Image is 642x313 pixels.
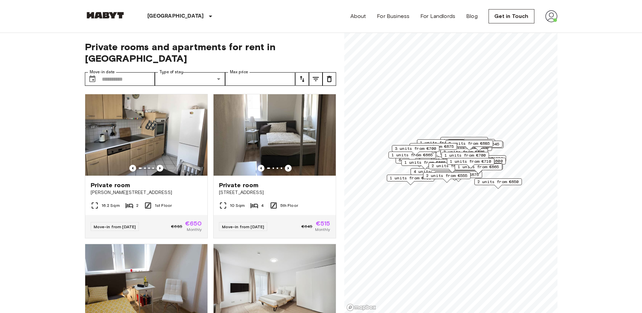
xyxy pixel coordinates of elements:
img: Habyt [85,12,126,19]
span: €685 [171,223,182,230]
div: Map marker [428,162,476,173]
span: 1 units from €710 [450,158,491,164]
div: Map marker [456,155,506,166]
div: Map marker [441,152,489,162]
img: avatar [545,10,557,22]
a: For Business [377,12,409,20]
button: tune [295,72,309,86]
button: tune [309,72,323,86]
a: For Landlords [420,12,455,20]
span: 1 units from €665 [404,159,446,165]
label: Type of stay [160,69,183,75]
span: 2 units from €690 [432,163,473,169]
div: Map marker [392,145,439,156]
img: Marketing picture of unit DE-04-031-001-01HF [85,94,207,176]
span: Private rooms and apartments for rent in [GEOGRAPHIC_DATA] [85,41,336,64]
button: Choose date [86,72,99,86]
div: Map marker [456,158,506,168]
label: Max price [230,69,248,75]
span: Private room [219,181,259,189]
a: About [350,12,366,20]
span: 1 units from €650 [443,137,485,143]
div: Map marker [440,137,488,148]
a: Mapbox logo [346,304,376,311]
span: Move-in from [DATE] [94,224,136,229]
span: 2 units from €650 [477,179,519,185]
span: [STREET_ADDRESS] [219,189,330,196]
div: Map marker [455,141,502,151]
span: 4 [261,202,264,209]
span: €645 [301,223,313,230]
label: Move-in date [90,69,115,75]
span: Move-in from [DATE] [222,224,264,229]
span: 16.2 Sqm [102,202,120,209]
div: Map marker [440,149,488,159]
span: 5th Floor [280,202,298,209]
span: 1 units from €665 [391,152,433,158]
span: 3 units from €700 [395,145,436,152]
div: Map marker [410,168,458,179]
span: €650 [185,220,202,227]
span: 4 units from €600 [414,169,455,175]
span: 1 units from €700 [390,175,431,181]
span: 2 units from €545 [458,141,499,147]
div: Map marker [409,143,457,154]
button: Previous image [129,165,136,172]
span: [PERSON_NAME][STREET_ADDRESS] [91,189,202,196]
button: Previous image [258,165,264,172]
div: Map marker [455,163,502,174]
div: Map marker [447,158,494,169]
span: €515 [316,220,330,227]
div: Map marker [474,178,522,189]
div: Map marker [401,159,449,170]
span: 1 units from €685 [420,140,461,146]
span: Monthly [187,227,202,233]
button: tune [323,72,336,86]
span: 12 units from €600 [459,158,502,164]
div: Map marker [455,163,503,174]
img: Marketing picture of unit DE-04-029-005-03HF [214,94,336,176]
div: Map marker [435,171,482,182]
span: 10 Sqm [230,202,245,209]
span: 1 units from €615 [451,139,492,145]
span: Monthly [315,227,330,233]
a: Get in Touch [489,9,534,23]
a: Marketing picture of unit DE-04-029-005-03HFPrevious imagePrevious imagePrivate room[STREET_ADDRE... [213,94,336,238]
span: 9 units from €1020 [459,156,503,162]
div: Map marker [417,139,464,150]
span: Private room [91,181,130,189]
span: 2 [136,202,139,209]
button: Previous image [157,165,163,172]
a: Marketing picture of unit DE-04-031-001-01HFPrevious imagePrevious imagePrivate room[PERSON_NAME]... [85,94,208,238]
span: 6 units from €655 [399,157,440,163]
span: 1 units from €665 [458,164,499,170]
span: 2 units from €555 [426,173,467,179]
div: Map marker [423,172,471,183]
div: Map marker [447,139,495,150]
button: Previous image [285,165,292,172]
span: 1 units from €700 [444,152,486,158]
div: Map marker [387,175,434,185]
span: 1 units from €675 [412,143,454,150]
p: [GEOGRAPHIC_DATA] [147,12,204,20]
span: 2 units from €685 [448,140,490,146]
span: 2 units from €675 [438,172,479,178]
div: Map marker [388,152,436,162]
span: 1st Floor [155,202,172,209]
a: Blog [466,12,478,20]
div: Map marker [456,141,503,152]
div: Map marker [445,140,493,151]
